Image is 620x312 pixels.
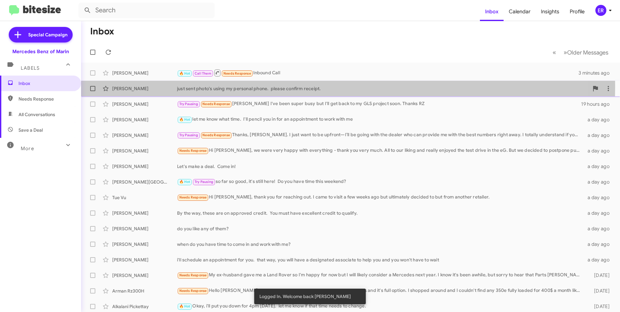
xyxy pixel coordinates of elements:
span: Needs Response [223,71,251,76]
div: a day ago [584,225,615,232]
div: a day ago [584,163,615,170]
span: Logged In. Welcome back [PERSON_NAME] [259,293,351,300]
span: Needs Response [179,149,207,153]
a: Insights [536,2,565,21]
span: Special Campaign [28,31,67,38]
span: Inbox [18,80,74,87]
div: Arman Rz300H [112,288,177,294]
span: Needs Response [18,96,74,102]
div: [DATE] [584,288,615,294]
span: Needs Response [202,102,230,106]
div: Hello [PERSON_NAME], I already got a I4 because they had more rebates and it's full option. I sho... [177,287,584,294]
div: Hi [PERSON_NAME], thank you for reaching out. I came to visit a few weeks ago but ultimately deci... [177,194,584,201]
div: i'll schedule an appointment for you. that way, you will have a designated associate to help you ... [177,257,584,263]
div: a day ago [584,179,615,185]
div: Mercedes Benz of Marin [12,48,69,55]
nav: Page navigation example [549,46,612,59]
span: Needs Response [179,195,207,199]
span: 🔥 Hot [179,304,190,308]
div: Alkalani Pickettay [112,303,177,310]
button: Previous [549,46,560,59]
div: do you like any of them? [177,225,584,232]
div: Inbound Call [177,69,578,77]
span: Needs Response [202,133,230,137]
div: a day ago [584,116,615,123]
span: Older Messages [567,49,608,56]
span: 🔥 Hot [179,71,190,76]
div: let me know what time. I'll pencil you in for an appointment to work with me [177,116,584,123]
div: a day ago [584,241,615,247]
button: ER [590,5,613,16]
div: Hi [PERSON_NAME], we were very happy with everything - thank you very much. All to our liking and... [177,147,584,154]
div: [PERSON_NAME] [112,101,177,107]
div: Thanks, [PERSON_NAME]. I just want to be upfront—I’ll be going with the dealer who can provide me... [177,131,584,139]
span: Labels [21,65,40,71]
div: [PERSON_NAME][GEOGRAPHIC_DATA] [112,179,177,185]
a: Inbox [480,2,504,21]
span: Save a Deal [18,127,43,133]
div: My ex-husband gave me a Land Rover so I'm happy for now but I will likely consider a Mercedes nex... [177,271,584,279]
span: All Conversations [18,111,55,118]
span: Call Them [195,71,211,76]
span: 🔥 Hot [179,117,190,122]
div: Okay, i'll put you down for 4pm [DATE]. let me know if that time needs to change. [177,303,584,310]
h1: Inbox [90,26,114,37]
span: Try Pausing [179,102,198,106]
div: [PERSON_NAME] [112,70,177,76]
div: Tue Vu [112,194,177,201]
div: 19 hours ago [581,101,615,107]
a: Special Campaign [9,27,73,42]
div: [PERSON_NAME] [112,148,177,154]
div: [DATE] [584,272,615,279]
div: [PERSON_NAME] [112,210,177,216]
span: Needs Response [179,273,207,277]
div: when do you have time to come in and work with me? [177,241,584,247]
div: Let's make a deal. Come in! [177,163,584,170]
div: [DATE] [584,303,615,310]
div: [PERSON_NAME] [112,132,177,138]
div: so far so good, it's still here! Do you have time this weekend? [177,178,584,186]
div: a day ago [584,148,615,154]
button: Next [560,46,612,59]
span: Try Pausing [195,180,213,184]
input: Search [78,3,215,18]
div: a day ago [584,194,615,201]
div: [PERSON_NAME] [112,116,177,123]
div: a day ago [584,132,615,138]
div: [PERSON_NAME] [112,85,177,92]
div: [PERSON_NAME] [112,257,177,263]
div: [PERSON_NAME] [112,272,177,279]
div: [PERSON_NAME] [112,241,177,247]
span: Needs Response [179,289,207,293]
div: just sent photo's using my personal phone. please confirm receipt. [177,85,589,92]
span: « [553,48,556,56]
div: [PERSON_NAME] [112,225,177,232]
div: ER [595,5,606,16]
div: [PERSON_NAME] [112,163,177,170]
a: Profile [565,2,590,21]
div: [PERSON_NAME] I've been super busy but I'll get back to my GLS project soon. Thanks RZ [177,100,581,108]
span: More [21,146,34,151]
span: 🔥 Hot [179,180,190,184]
span: » [564,48,567,56]
div: By the way, these are on approved credit. You must have excellent credit to qualify. [177,210,584,216]
a: Calendar [504,2,536,21]
span: Try Pausing [179,133,198,137]
div: 3 minutes ago [578,70,615,76]
div: a day ago [584,257,615,263]
div: a day ago [584,210,615,216]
